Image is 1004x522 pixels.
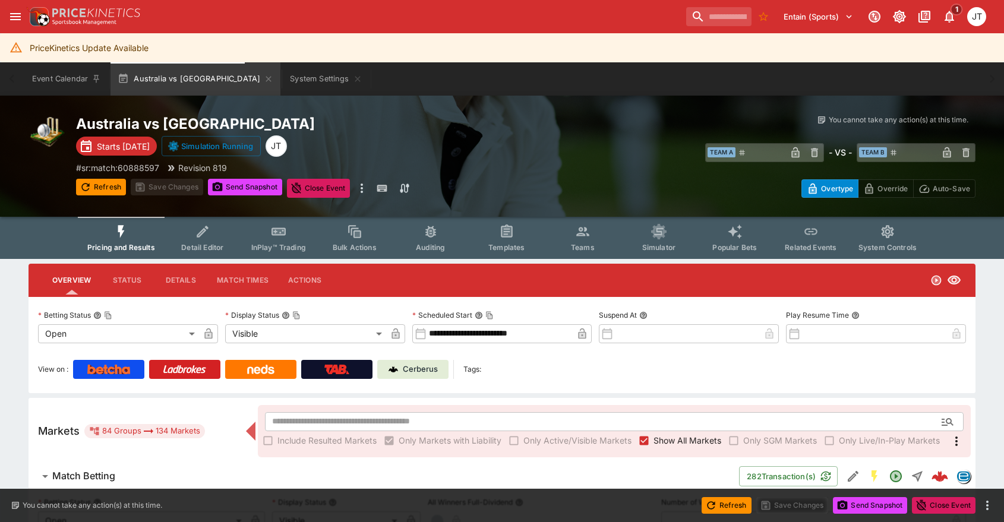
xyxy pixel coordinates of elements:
svg: Open [889,469,903,483]
a: Cerberus [377,360,449,379]
button: Toggle light/dark mode [889,6,910,27]
button: 282Transaction(s) [739,466,838,486]
img: PriceKinetics Logo [26,5,50,29]
button: Straight [907,466,928,487]
p: Revision 819 [178,162,227,174]
span: Only SGM Markets [743,434,817,447]
span: Templates [488,243,525,252]
button: Close Event [287,179,351,198]
span: Team A [708,147,735,157]
button: SGM Enabled [864,466,885,487]
p: Overtype [821,182,853,195]
p: Betting Status [38,310,91,320]
img: Cerberus [389,365,398,374]
p: Display Status [225,310,279,320]
label: Tags: [463,360,481,379]
img: Sportsbook Management [52,20,116,25]
span: Related Events [785,243,836,252]
span: Bulk Actions [333,243,377,252]
button: Refresh [702,497,752,514]
button: Australia vs [GEOGRAPHIC_DATA] [110,62,280,96]
img: Neds [247,365,274,374]
span: Auditing [416,243,445,252]
h6: - VS - [829,146,852,159]
h2: Copy To Clipboard [76,115,526,133]
span: Include Resulted Markets [277,434,377,447]
label: View on : [38,360,68,379]
img: betradar [957,470,970,483]
button: Close Event [912,497,975,514]
p: Starts [DATE] [97,140,150,153]
span: Teams [571,243,595,252]
div: Visible [225,324,386,343]
button: Refresh [76,179,126,195]
button: Auto-Save [913,179,975,198]
button: Connected to PK [864,6,885,27]
svg: More [949,434,964,448]
button: Event Calendar [25,62,108,96]
button: Simulation Running [162,136,261,156]
button: Match Times [207,266,278,295]
div: 2377c013-3a32-4073-bc12-3d9a9b2e8fa9 [932,468,948,485]
button: Details [154,266,207,295]
button: more [355,179,369,198]
button: Status [100,266,154,295]
img: cricket.png [29,115,67,153]
button: Copy To Clipboard [104,311,112,319]
div: Event type filters [78,217,926,259]
span: Only Markets with Liability [399,434,501,447]
div: PriceKinetics Update Available [30,37,149,59]
h5: Markets [38,424,80,438]
button: open drawer [5,6,26,27]
button: Copy To Clipboard [292,311,301,319]
span: Pricing and Results [87,243,155,252]
img: Betcha [87,365,130,374]
svg: Visible [947,273,961,287]
button: Documentation [914,6,935,27]
span: Popular Bets [712,243,757,252]
p: You cannot take any action(s) at this time. [23,500,162,511]
div: betradar [956,469,971,483]
span: System Controls [858,243,917,252]
p: Copy To Clipboard [76,162,159,174]
div: 84 Groups 134 Markets [89,424,200,438]
button: Suspend At [639,311,648,319]
span: Team B [859,147,887,157]
button: more [980,498,994,512]
button: Select Tenant [776,7,860,26]
div: Start From [801,179,975,198]
span: Show All Markets [653,434,721,447]
input: search [686,7,752,26]
button: Play Resume Time [851,311,860,319]
img: TabNZ [324,365,349,374]
div: Joshua Thomson [266,135,287,157]
button: Actions [278,266,331,295]
button: Display StatusCopy To Clipboard [282,311,290,319]
button: Edit Detail [842,466,864,487]
button: Override [858,179,913,198]
div: Joshua Thomson [967,7,986,26]
p: Auto-Save [933,182,970,195]
h6: Match Betting [52,470,115,482]
span: 1 [951,4,963,15]
button: Send Snapshot [208,179,282,195]
button: Match Betting [29,464,739,488]
button: Betting StatusCopy To Clipboard [93,311,102,319]
p: Cerberus [403,363,438,375]
span: Only Live/In-Play Markets [839,434,940,447]
button: Open [937,411,958,432]
img: PriceKinetics [52,8,140,17]
svg: Open [930,274,942,286]
p: Play Resume Time [786,310,849,320]
span: Detail Editor [181,243,223,252]
button: Scheduled StartCopy To Clipboard [475,311,483,319]
button: Copy To Clipboard [485,311,494,319]
button: Send Snapshot [833,497,907,514]
p: Suspend At [599,310,637,320]
a: 2377c013-3a32-4073-bc12-3d9a9b2e8fa9 [928,464,952,488]
button: Overview [43,266,100,295]
div: Open [38,324,199,343]
p: Scheduled Start [412,310,472,320]
img: Ladbrokes [163,365,206,374]
button: Overtype [801,179,858,198]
